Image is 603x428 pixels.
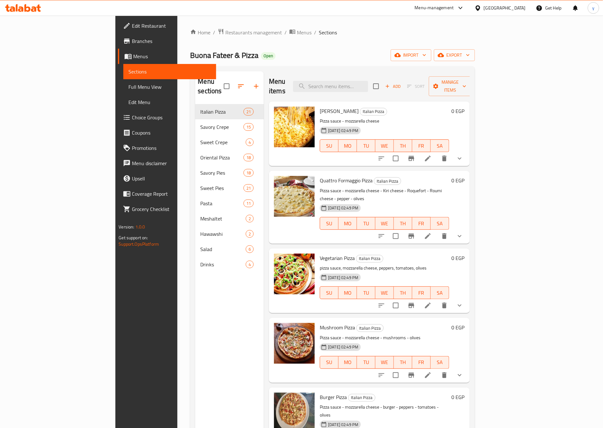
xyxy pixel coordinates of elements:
span: Grocery Checklist [132,205,211,213]
span: [DATE] 02:49 PM [325,205,361,211]
span: SA [433,219,447,228]
span: Add item [383,81,403,91]
a: Coupons [118,125,216,140]
div: items [246,215,254,222]
span: Select to update [389,299,402,312]
span: Buona Fateer & Pizza [190,48,258,62]
span: 6 [246,246,253,252]
span: SU [323,288,336,298]
span: TU [360,358,373,367]
div: items [243,154,254,161]
button: import [391,49,431,61]
span: SA [433,358,447,367]
a: Sections [123,64,216,79]
span: SA [433,288,447,298]
div: Italian Pizza21 [195,104,264,119]
div: items [243,169,254,177]
button: SU [320,217,339,230]
button: Add [383,81,403,91]
a: Menu disclaimer [118,156,216,171]
span: [DATE] 02:49 PM [325,275,361,281]
span: MO [341,141,354,151]
a: Edit menu item [424,302,432,309]
svg: Show Choices [456,232,463,240]
h6: 0 EGP [452,254,465,263]
span: Italian Pizza [200,108,243,116]
button: TH [394,217,412,230]
button: SA [431,139,449,152]
div: Pasta11 [195,196,264,211]
div: Italian Pizza [356,255,383,263]
span: Select section [369,80,383,93]
div: Meshaltet2 [195,211,264,226]
span: TU [360,219,373,228]
span: 18 [244,155,253,161]
p: Pizza sauce - mozzarella cheese [320,117,449,125]
button: MO [339,286,357,299]
a: Support.OpsPlatform [119,240,159,248]
button: export [434,49,475,61]
div: Sweet Pies21 [195,180,264,196]
a: Edit Restaurant [118,18,216,33]
button: TH [394,139,412,152]
button: FR [412,139,431,152]
span: WE [378,358,391,367]
span: FR [415,219,428,228]
span: 1.0.0 [135,223,145,231]
span: Select section first [403,81,429,91]
span: Menu disclaimer [132,159,211,167]
button: Manage items [429,76,471,96]
span: Sweet Pies [200,184,243,192]
button: TU [357,356,375,369]
a: Menus [118,49,216,64]
span: Drinks [200,261,246,268]
a: Upsell [118,171,216,186]
span: TU [360,141,373,151]
a: Edit menu item [424,232,432,240]
span: Italian Pizza [374,178,401,185]
button: sort-choices [374,151,389,166]
span: Sort sections [233,79,249,94]
span: Burger Pizza [320,392,347,402]
button: FR [412,217,431,230]
span: TH [396,219,410,228]
img: Mushroom Pizza [274,323,315,364]
div: Salad [200,245,246,253]
a: Edit Menu [123,95,216,110]
span: 2 [246,216,253,222]
span: Quattro Formaggio Pizza [320,176,373,185]
button: MO [339,356,357,369]
span: Hawawshi [200,230,246,238]
div: items [246,138,254,146]
span: FR [415,358,428,367]
button: delete [437,228,452,244]
span: [DATE] 02:49 PM [325,344,361,350]
span: SU [323,358,336,367]
img: Vegetarian Pizza [274,254,315,294]
button: TU [357,139,375,152]
span: Manage items [434,78,466,94]
span: Savory Pies [200,169,243,177]
button: SA [431,217,449,230]
span: Full Menu View [128,83,211,91]
button: delete [437,151,452,166]
button: show more [452,298,467,313]
span: Version: [119,223,134,231]
span: WE [378,219,391,228]
span: Italian Pizza [357,325,383,332]
div: Meshaltet [200,215,246,222]
nav: breadcrumb [190,28,475,37]
span: Edit Restaurant [132,22,211,30]
span: 2 [246,231,253,237]
span: Pasta [200,200,243,207]
span: Select all sections [220,80,233,93]
span: TU [360,288,373,298]
h6: 0 EGP [452,107,465,116]
span: WE [378,141,391,151]
div: items [243,123,254,131]
span: Menus [297,29,312,36]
